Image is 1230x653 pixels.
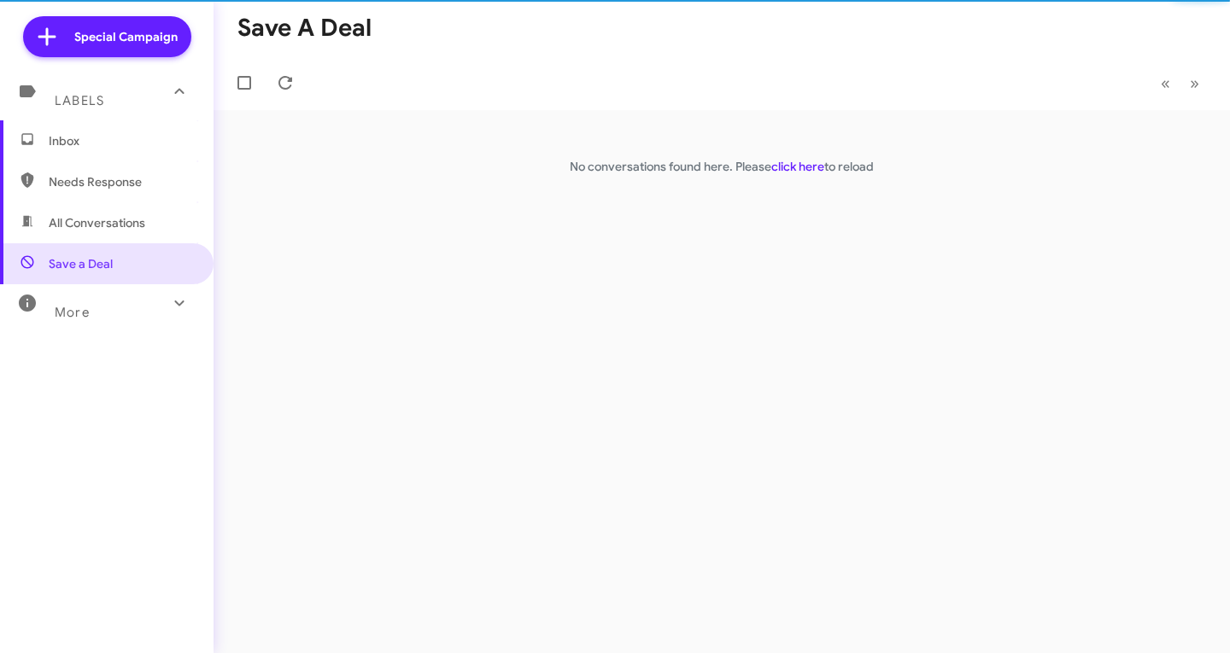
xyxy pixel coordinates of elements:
span: All Conversations [49,214,145,231]
a: Special Campaign [23,16,191,57]
span: Labels [55,93,104,108]
span: Needs Response [49,173,194,190]
nav: Page navigation example [1151,66,1209,101]
span: Special Campaign [74,28,178,45]
span: « [1161,73,1170,94]
span: More [55,305,90,320]
span: » [1190,73,1199,94]
p: No conversations found here. Please to reload [214,158,1230,175]
span: Inbox [49,132,194,149]
a: click here [771,159,824,174]
button: Previous [1151,66,1180,101]
button: Next [1180,66,1209,101]
h1: Save a Deal [237,15,372,42]
span: Save a Deal [49,255,113,272]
